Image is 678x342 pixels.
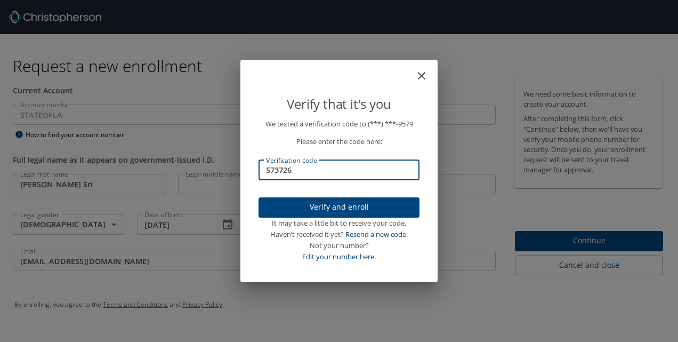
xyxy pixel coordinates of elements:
div: It may take a little bit to receive your code. [259,218,419,229]
a: Resend a new code. [345,229,408,239]
span: Verify and enroll [267,201,411,214]
div: Haven’t received it yet? [259,229,419,240]
a: Edit your number here. [302,252,376,261]
button: Verify and enroll [259,197,419,218]
button: close [421,64,433,77]
p: We texted a verification code to (***) ***- 9579 [259,118,419,130]
div: Not your number? [259,240,419,251]
p: Verify that it's you [259,94,419,114]
p: Please enter the code here: [259,136,419,147]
